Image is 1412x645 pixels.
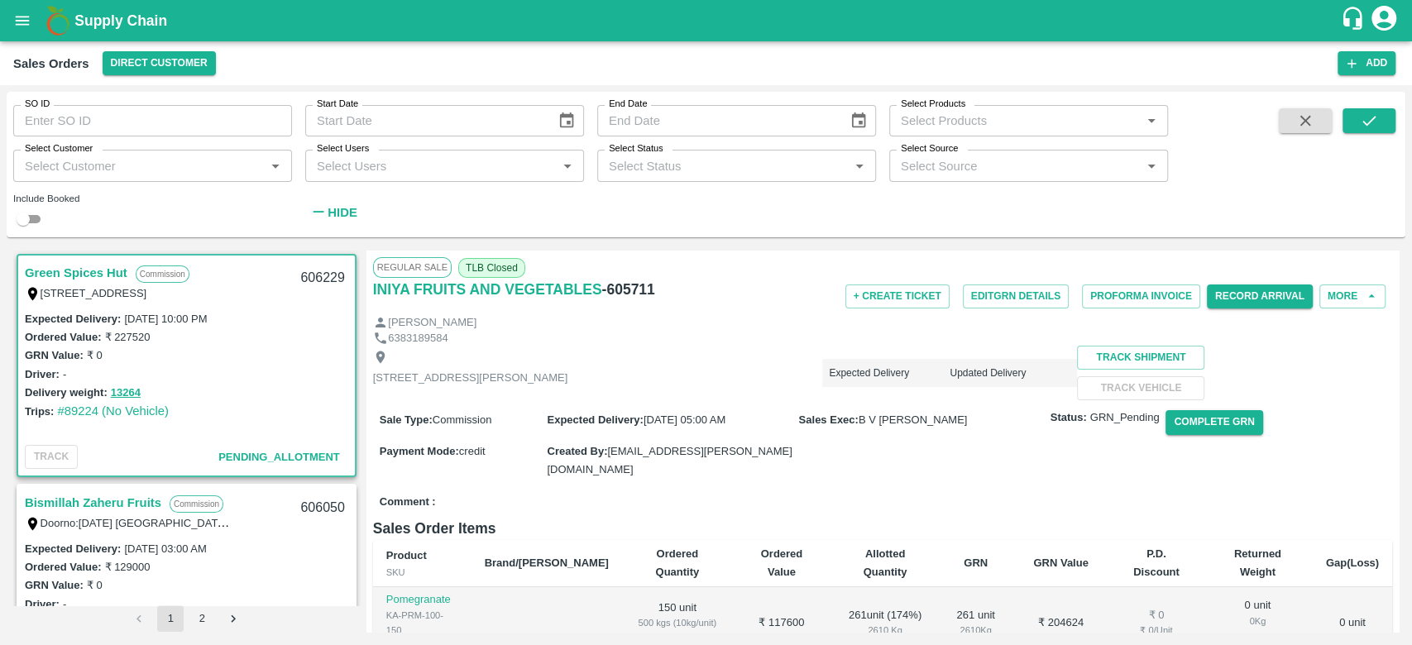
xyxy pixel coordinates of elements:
span: Regular Sale [373,257,452,277]
label: - [63,368,66,380]
b: Brand/[PERSON_NAME] [485,557,609,569]
div: 606050 [290,489,354,528]
p: 6383189584 [388,331,448,346]
button: Record Arrival [1207,284,1313,308]
label: GRN Value: [25,579,84,591]
span: [EMAIL_ADDRESS][PERSON_NAME][DOMAIN_NAME] [547,445,792,475]
label: Select Source [901,142,958,155]
div: 606229 [290,259,354,298]
div: 261 unit [953,608,998,638]
label: Sales Exec : [799,413,859,426]
label: ₹ 0 [87,349,103,361]
a: Supply Chain [74,9,1340,32]
button: Go to next page [220,605,247,632]
label: Payment Mode : [380,445,459,457]
button: Select DC [103,51,216,75]
label: [DATE] 10:00 PM [124,313,207,325]
div: customer-support [1340,6,1369,36]
button: Proforma Invoice [1082,284,1200,308]
label: Select Products [901,98,965,111]
label: SO ID [25,98,50,111]
p: Updated Delivery [950,365,1070,380]
div: 261 unit ( 174 %) [844,608,926,638]
label: [STREET_ADDRESS] [41,287,147,299]
span: credit [459,445,486,457]
button: Choose date [843,105,874,136]
b: Ordered Quantity [655,547,699,578]
h6: Sales Order Items [373,517,1392,540]
label: Driver: [25,368,60,380]
label: Select Customer [25,142,93,155]
b: Ordered Value [761,547,803,578]
label: [DATE] 03:00 AM [124,542,206,555]
label: Start Date [317,98,358,111]
label: - [63,598,66,610]
h6: - 605711 [602,278,655,301]
button: open drawer [3,2,41,40]
b: Product [386,549,427,561]
div: SKU [386,565,458,580]
label: ₹ 129000 [104,561,150,573]
span: GRN_Pending [1090,410,1160,426]
input: Select Customer [18,155,260,176]
a: INIYA FRUITS AND VEGETABLES [373,278,602,301]
span: Commission [433,413,492,426]
input: Enter SO ID [13,105,292,136]
div: account of current user [1369,3,1399,38]
label: ₹ 0 [87,579,103,591]
label: Trips: [25,405,54,418]
button: EditGRN Details [963,284,1069,308]
label: Status: [1051,410,1087,426]
p: Pomegranate [386,592,458,608]
div: 500 kgs (10kg/unit) [635,615,720,630]
button: Go to page 2 [189,605,215,632]
div: ₹ 0 [1123,608,1189,623]
nav: pagination navigation [123,605,249,632]
div: Include Booked [13,191,292,206]
input: Select Status [602,155,844,176]
input: Start Date [305,105,544,136]
b: Allotted Quantity [864,547,907,578]
button: page 1 [157,605,184,632]
p: Commission [136,265,189,283]
button: Open [557,155,578,177]
div: 2610 Kg [844,623,926,638]
label: Delivery weight: [25,386,108,399]
b: Supply Chain [74,12,167,29]
label: Ordered Value: [25,331,101,343]
input: Select Products [894,110,1136,131]
span: B V [PERSON_NAME] [859,413,967,426]
a: #89224 (No Vehicle) [57,404,169,418]
span: TLB Closed [458,258,525,278]
label: Select Users [317,142,369,155]
button: Choose date [551,105,582,136]
b: Returned Weight [1234,547,1281,578]
b: GRN Value [1033,557,1088,569]
label: Ordered Value: [25,561,101,573]
button: Complete GRN [1165,410,1262,434]
label: GRN Value: [25,349,84,361]
b: P.D. Discount [1133,547,1180,578]
label: Expected Delivery : [25,542,121,555]
span: [DATE] 05:00 AM [644,413,725,426]
div: 2610 Kg [953,623,998,638]
button: Open [849,155,870,177]
strong: Hide [328,206,357,219]
p: Expected Delivery [829,365,950,380]
div: Sales Orders [13,53,89,74]
button: Open [1141,155,1162,177]
label: End Date [609,98,647,111]
button: Open [265,155,286,177]
label: Expected Delivery : [547,413,643,426]
p: [STREET_ADDRESS][PERSON_NAME] [373,370,568,386]
b: Gap(Loss) [1326,557,1379,569]
button: Open [1141,110,1162,131]
a: Green Spices Hut [25,262,127,284]
label: Expected Delivery : [25,313,121,325]
button: More [1319,284,1386,308]
input: Select Users [310,155,552,176]
button: + Create Ticket [845,284,950,308]
p: Commission [170,495,223,513]
button: 13264 [111,384,141,403]
div: ₹ 0 / Unit [1123,623,1189,638]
